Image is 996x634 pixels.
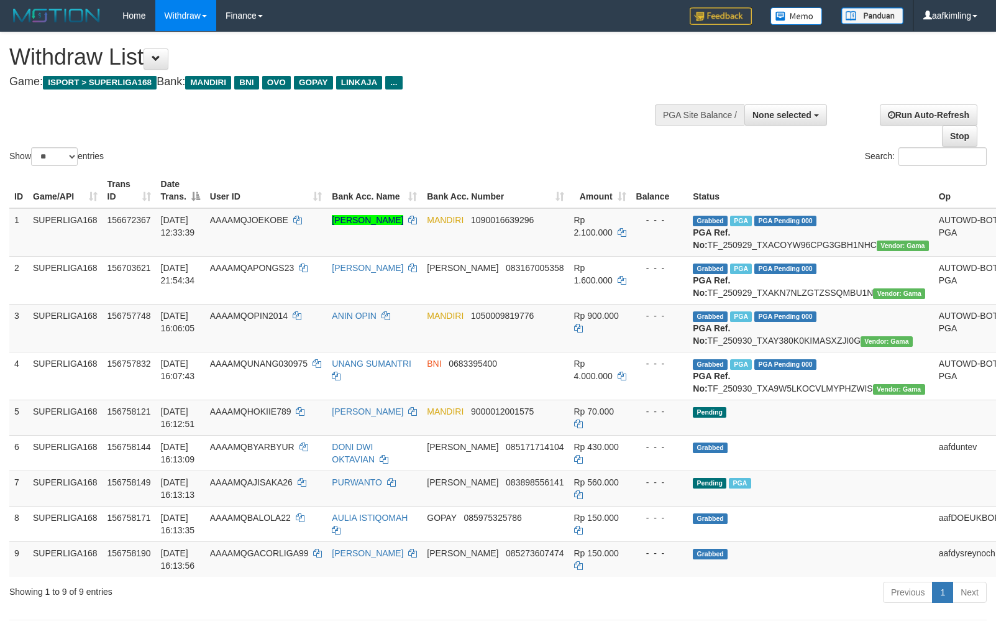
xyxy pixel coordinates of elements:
[898,147,987,166] input: Search:
[730,216,752,226] span: Marked by aafsengchandara
[693,359,728,370] span: Grabbed
[770,7,823,25] img: Button%20Memo.svg
[636,262,683,274] div: - - -
[574,407,615,416] span: Rp 70.000
[754,311,816,322] span: PGA Pending
[332,407,403,416] a: [PERSON_NAME]
[636,476,683,489] div: - - -
[210,513,291,523] span: AAAAMQBALOLA22
[9,76,652,88] h4: Game: Bank:
[210,359,308,369] span: AAAAMQUNANG030975
[210,263,294,273] span: AAAAMQAPONGS23
[28,400,103,435] td: SUPERLIGA168
[574,215,613,237] span: Rp 2.100.000
[880,104,977,126] a: Run Auto-Refresh
[688,352,933,400] td: TF_250930_TXA9W5LKOCVLMYPHZWIS
[332,477,382,487] a: PURWANTO
[161,477,195,500] span: [DATE] 16:13:13
[427,359,441,369] span: BNI
[688,173,933,208] th: Status
[185,76,231,90] span: MANDIRI
[210,442,295,452] span: AAAAMQBYARBYUR
[9,471,28,506] td: 7
[9,208,28,257] td: 1
[636,512,683,524] div: - - -
[636,214,683,226] div: - - -
[693,371,730,393] b: PGA Ref. No:
[28,506,103,541] td: SUPERLIGA168
[693,227,730,250] b: PGA Ref. No:
[744,104,827,126] button: None selected
[506,548,564,558] span: Copy 085273607474 to clipboard
[107,311,151,321] span: 156757748
[427,548,498,558] span: [PERSON_NAME]
[107,477,151,487] span: 156758149
[28,435,103,471] td: SUPERLIGA168
[332,548,403,558] a: [PERSON_NAME]
[953,582,987,603] a: Next
[730,264,752,274] span: Marked by aafchhiseyha
[9,173,28,208] th: ID
[422,173,569,208] th: Bank Acc. Number: activate to sort column ascending
[427,311,464,321] span: MANDIRI
[9,352,28,400] td: 4
[427,407,464,416] span: MANDIRI
[210,215,288,225] span: AAAAMQJOEKOBE
[262,76,291,90] span: OVO
[9,256,28,304] td: 2
[28,541,103,577] td: SUPERLIGA168
[9,147,104,166] label: Show entries
[9,581,406,598] div: Showing 1 to 9 of 9 entries
[636,310,683,322] div: - - -
[636,547,683,559] div: - - -
[161,359,195,381] span: [DATE] 16:07:43
[754,216,816,226] span: PGA Pending
[210,407,291,416] span: AAAAMQHOKIIE789
[471,311,534,321] span: Copy 1050009819776 to clipboard
[210,311,288,321] span: AAAAMQOPIN2014
[873,384,925,395] span: Vendor URL: https://trx31.1velocity.biz
[28,352,103,400] td: SUPERLIGA168
[690,7,752,25] img: Feedback.jpg
[28,304,103,352] td: SUPERLIGA168
[574,359,613,381] span: Rp 4.000.000
[43,76,157,90] span: ISPORT > SUPERLIGA168
[336,76,383,90] span: LINKAJA
[464,513,521,523] span: Copy 085975325786 to clipboard
[332,311,377,321] a: ANIN OPIN
[693,264,728,274] span: Grabbed
[506,442,564,452] span: Copy 085171714104 to clipboard
[471,215,534,225] span: Copy 1090016639296 to clipboard
[161,407,195,429] span: [DATE] 16:12:51
[693,311,728,322] span: Grabbed
[693,513,728,524] span: Grabbed
[693,216,728,226] span: Grabbed
[865,147,987,166] label: Search:
[636,405,683,418] div: - - -
[210,477,293,487] span: AAAAMQAJISAKA26
[427,263,498,273] span: [PERSON_NAME]
[107,215,151,225] span: 156672367
[9,6,104,25] img: MOTION_logo.png
[506,477,564,487] span: Copy 083898556141 to clipboard
[873,288,925,299] span: Vendor URL: https://trx31.1velocity.biz
[210,548,309,558] span: AAAAMQGACORLIGA99
[161,263,195,285] span: [DATE] 21:54:34
[9,506,28,541] td: 8
[752,110,811,120] span: None selected
[28,256,103,304] td: SUPERLIGA168
[327,173,422,208] th: Bank Acc. Name: activate to sort column ascending
[693,549,728,559] span: Grabbed
[9,304,28,352] td: 3
[161,548,195,571] span: [DATE] 16:13:56
[332,215,403,225] a: [PERSON_NAME]
[754,264,816,274] span: PGA Pending
[655,104,744,126] div: PGA Site Balance /
[693,275,730,298] b: PGA Ref. No:
[9,400,28,435] td: 5
[28,471,103,506] td: SUPERLIGA168
[693,443,728,453] span: Grabbed
[107,548,151,558] span: 156758190
[693,323,730,346] b: PGA Ref. No:
[205,173,327,208] th: User ID: activate to sort column ascending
